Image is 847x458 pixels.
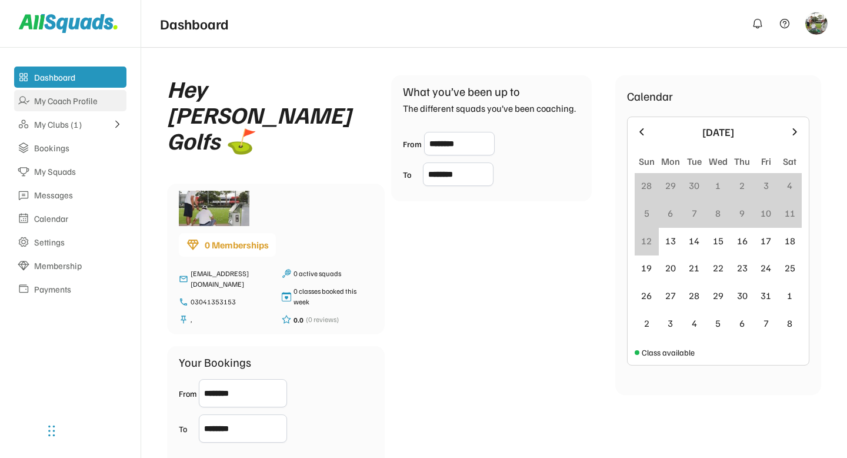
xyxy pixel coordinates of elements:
[191,268,270,290] div: [EMAIL_ADDRESS][DOMAIN_NAME]
[179,387,196,400] div: From
[761,262,771,274] div: 24
[661,154,680,168] div: Mon
[763,317,769,329] div: 7
[403,82,520,100] div: What you’ve been up to
[644,317,649,329] div: 2
[294,286,373,307] div: 0 classes booked this week
[34,72,123,83] div: Dashboard
[34,260,123,271] div: Membership
[34,142,123,154] div: Bookings
[761,154,771,168] div: Fri
[715,180,721,191] div: 1
[205,238,269,252] div: 0 Memberships
[785,207,795,219] div: 11
[713,235,723,247] div: 15
[739,207,745,219] div: 9
[644,207,649,219] div: 5
[167,75,368,153] div: Hey [PERSON_NAME] Golfs ⛳️
[783,154,796,168] div: Sat
[713,262,723,274] div: 22
[179,353,251,371] div: Your Bookings
[641,290,652,301] div: 26
[692,207,697,219] div: 7
[739,180,745,191] div: 2
[668,207,673,219] div: 6
[689,235,699,247] div: 14
[665,290,676,301] div: 27
[403,168,421,181] div: To
[761,235,771,247] div: 17
[737,235,748,247] div: 16
[403,102,576,114] div: The different squads you’ve been coaching.
[737,262,748,274] div: 23
[761,207,771,219] div: 10
[294,268,373,279] div: 0 active squads
[655,124,782,140] div: [DATE]
[34,166,123,177] div: My Squads
[34,95,123,107] div: My Coach Profile
[34,213,123,224] div: Calendar
[294,316,304,324] div: 0.0
[761,290,771,301] div: 31
[787,180,792,191] div: 4
[160,13,229,34] div: Dashboard
[34,284,123,295] div: Payments
[785,235,795,247] div: 18
[715,207,721,219] div: 8
[737,290,748,301] div: 30
[805,12,828,35] img: 98.png
[709,154,728,168] div: Wed
[642,347,695,358] div: Class available
[734,154,750,168] div: Thu
[665,235,676,247] div: 13
[665,180,676,191] div: 29
[689,262,699,274] div: 21
[713,290,723,301] div: 29
[639,154,655,168] div: Sun
[687,154,702,168] div: Tue
[34,119,106,130] div: My Clubs (1)
[641,180,652,191] div: 28
[689,180,699,191] div: 30
[627,87,673,105] div: Calendar
[191,297,270,307] div: 03041353153
[787,317,792,329] div: 8
[715,317,721,329] div: 5
[34,190,123,201] div: Messages
[191,314,270,325] div: ,
[739,317,745,329] div: 6
[668,317,673,329] div: 3
[34,237,123,248] div: Settings
[641,262,652,274] div: 19
[179,423,196,435] div: To
[641,235,652,247] div: 12
[763,180,769,191] div: 3
[403,138,422,150] div: From
[306,314,339,325] div: (0 reviews)
[785,262,795,274] div: 25
[689,290,699,301] div: 28
[179,191,249,226] img: 98.png
[787,290,792,301] div: 1
[692,317,697,329] div: 4
[665,262,676,274] div: 20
